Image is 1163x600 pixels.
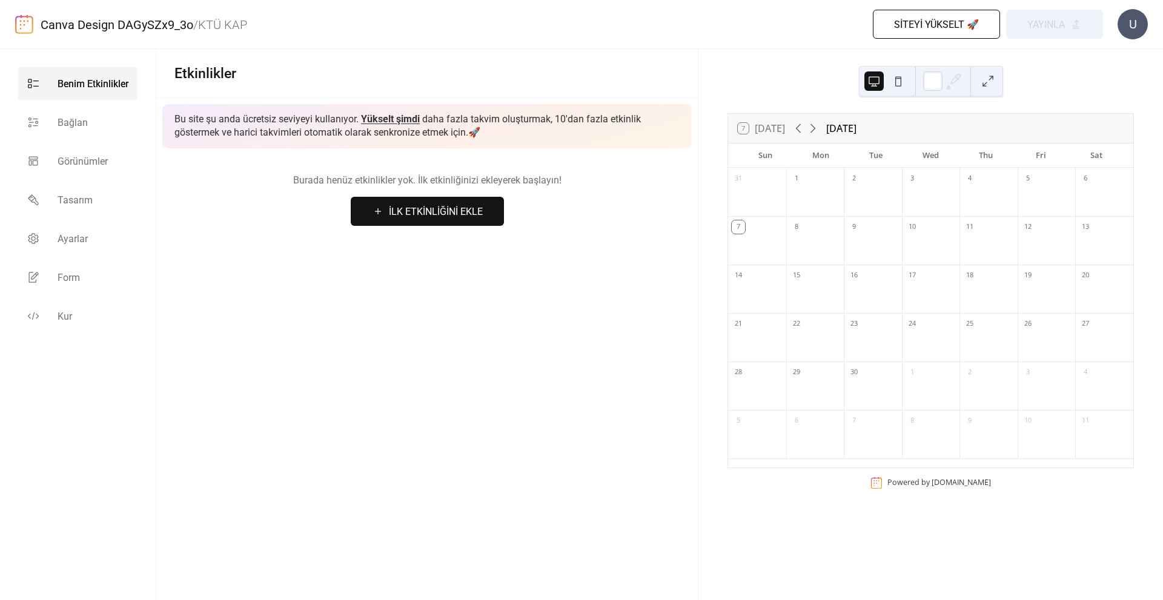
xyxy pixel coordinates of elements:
div: 5 [1021,172,1035,185]
div: 7 [847,414,861,427]
a: Ayarlar [18,222,138,255]
a: Bağlan [18,106,138,139]
div: 18 [963,269,976,282]
div: Tue [848,143,903,168]
div: 17 [906,269,919,282]
div: 7 [732,220,745,234]
div: 6 [790,414,803,427]
div: Sun [738,143,793,168]
div: 8 [906,414,919,427]
a: Yükselt şimdi [361,113,420,125]
a: Form [18,261,138,294]
div: U [1118,9,1148,39]
div: Sat [1069,143,1124,168]
div: 14 [732,269,745,282]
a: Kur [18,300,138,332]
button: Siteyi yükselt 🚀 [873,10,1000,39]
div: [DATE] [826,121,857,136]
div: Wed [903,143,958,168]
div: 25 [963,317,976,331]
a: [DOMAIN_NAME] [932,477,991,487]
div: 8 [790,220,803,234]
a: Görünümler [18,145,138,177]
span: Kur [58,309,72,324]
img: logo [15,15,33,34]
a: Tasarım [18,183,138,216]
div: 10 [1021,414,1035,427]
b: KTÜ KAP [198,18,247,32]
button: İlk Etkinliğini Ekle [351,197,504,226]
div: 5 [732,414,745,427]
div: 24 [906,317,919,331]
div: 28 [732,366,745,379]
div: 23 [847,317,861,331]
span: Burada henüz etkinlikler yok. İlk etkinliğinizi ekleyerek başlayın! [174,173,680,188]
div: Thu [958,143,1013,168]
span: Bağlan [58,116,88,130]
div: 27 [1079,317,1092,331]
div: 13 [1079,220,1092,234]
div: 16 [847,269,861,282]
span: Tasarım [58,193,93,208]
div: 19 [1021,269,1035,282]
div: 9 [963,414,976,427]
div: 30 [847,366,861,379]
div: 3 [906,172,919,185]
span: Benim Etkinlikler [58,77,128,91]
span: Form [58,271,80,285]
span: Ayarlar [58,232,88,246]
div: 4 [963,172,976,185]
div: 15 [790,269,803,282]
div: 22 [790,317,803,331]
div: 3 [1021,366,1035,379]
div: 29 [790,366,803,379]
span: Görünümler [58,154,108,169]
div: 21 [732,317,745,331]
div: 10 [906,220,919,234]
div: 9 [847,220,861,234]
div: 4 [1079,366,1092,379]
b: / [193,18,198,32]
a: Benim Etkinlikler [18,67,138,100]
div: 11 [963,220,976,234]
div: 11 [1079,414,1092,427]
div: 31 [732,172,745,185]
div: 6 [1079,172,1092,185]
span: Etkinlikler [174,65,236,82]
div: 1 [790,172,803,185]
div: Mon [793,143,848,168]
div: Powered by [887,477,991,487]
div: Fri [1013,143,1069,168]
a: Canva Design DAGySZx9_3o [41,18,193,32]
span: Bu site şu anda ücretsiz seviyeyi kullanıyor. daha fazla takvim oluşturmak, 10'dan fazla etkinlik... [174,113,680,140]
div: 12 [1021,220,1035,234]
a: İlk Etkinliğini Ekle [174,197,680,226]
span: Siteyi yükselt 🚀 [894,18,979,32]
div: 1 [906,366,919,379]
div: 26 [1021,317,1035,331]
div: 2 [963,366,976,379]
span: İlk Etkinliğini Ekle [389,205,483,219]
div: 2 [847,172,861,185]
div: 20 [1079,269,1092,282]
